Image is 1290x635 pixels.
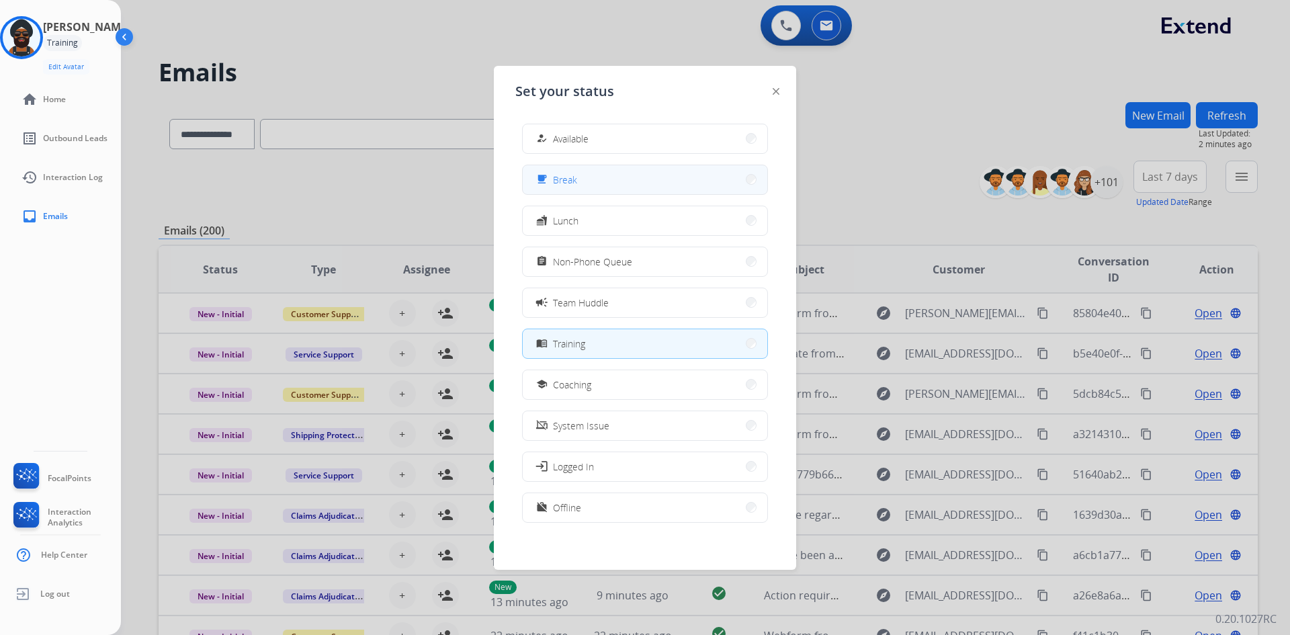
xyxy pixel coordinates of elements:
[43,35,82,51] div: Training
[11,463,91,494] a: FocalPoints
[43,59,89,75] button: Edit Avatar
[40,589,70,599] span: Log out
[43,172,103,183] span: Interaction Log
[553,173,577,187] span: Break
[43,19,130,35] h3: [PERSON_NAME]
[536,133,548,144] mat-icon: how_to_reg
[523,165,767,194] button: Break
[21,208,38,224] mat-icon: inbox
[553,296,609,310] span: Team Huddle
[41,550,87,560] span: Help Center
[21,91,38,108] mat-icon: home
[523,370,767,399] button: Coaching
[553,214,578,228] span: Lunch
[536,338,548,349] mat-icon: menu_book
[536,379,548,390] mat-icon: school
[43,133,107,144] span: Outbound Leads
[3,19,40,56] img: avatar
[523,493,767,522] button: Offline
[553,132,589,146] span: Available
[553,419,609,433] span: System Issue
[43,94,66,105] span: Home
[536,215,548,226] mat-icon: fastfood
[553,460,594,474] span: Logged In
[523,247,767,276] button: Non-Phone Queue
[523,124,767,153] button: Available
[523,452,767,481] button: Logged In
[536,502,548,513] mat-icon: work_off
[515,82,614,101] span: Set your status
[21,169,38,185] mat-icon: history
[48,507,121,528] span: Interaction Analytics
[773,88,779,95] img: close-button
[553,378,591,392] span: Coaching
[535,296,548,309] mat-icon: campaign
[43,211,68,222] span: Emails
[536,174,548,185] mat-icon: free_breakfast
[535,460,548,473] mat-icon: login
[523,288,767,317] button: Team Huddle
[48,473,91,484] span: FocalPoints
[11,502,121,533] a: Interaction Analytics
[1215,611,1277,627] p: 0.20.1027RC
[21,130,38,146] mat-icon: list_alt
[536,420,548,431] mat-icon: phonelink_off
[553,337,585,351] span: Training
[523,329,767,358] button: Training
[523,411,767,440] button: System Issue
[553,501,581,515] span: Offline
[523,206,767,235] button: Lunch
[536,256,548,267] mat-icon: assignment
[553,255,632,269] span: Non-Phone Queue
